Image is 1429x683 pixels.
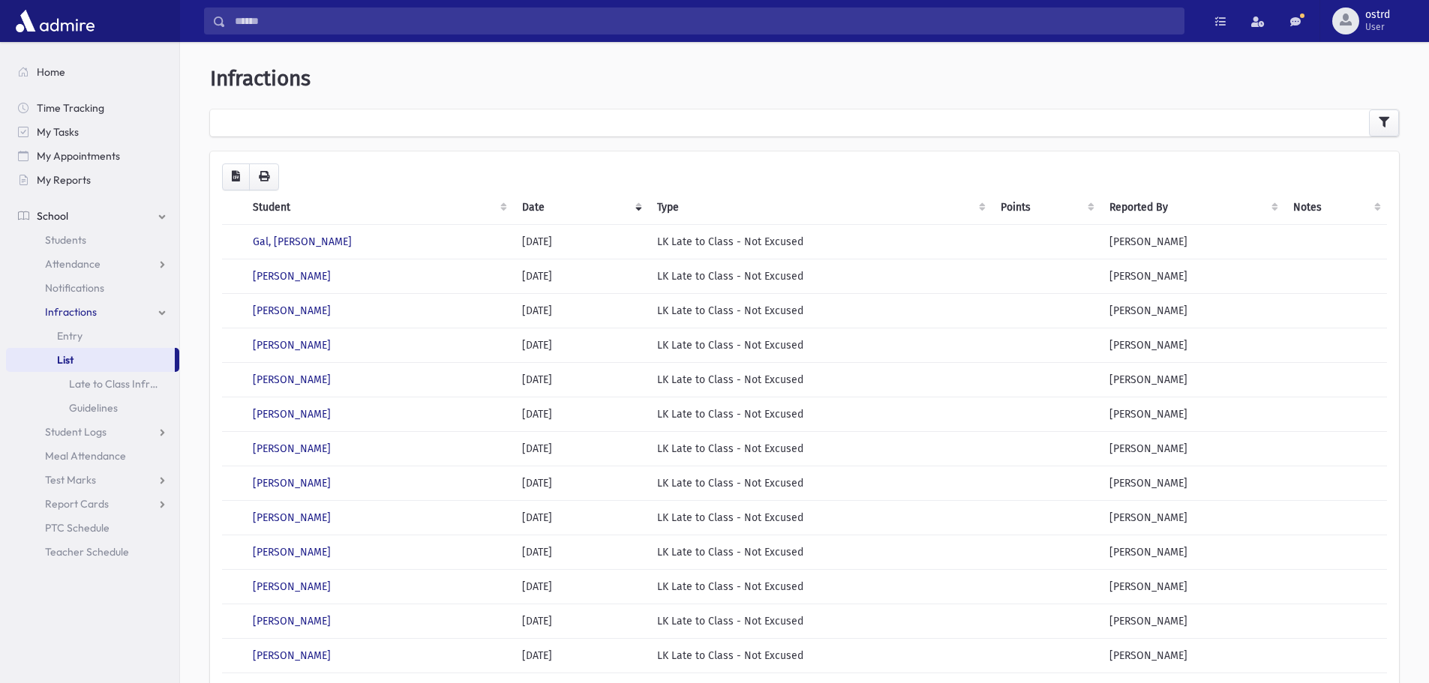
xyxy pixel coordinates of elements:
td: LK Late to Class - Not Excused [648,431,992,466]
td: LK Late to Class - Not Excused [648,362,992,397]
a: Time Tracking [6,96,179,120]
a: School [6,204,179,228]
span: Home [37,65,65,79]
span: Students [45,233,86,247]
button: CSV [222,163,250,190]
a: [PERSON_NAME] [253,615,331,628]
a: [PERSON_NAME] [253,339,331,352]
a: Entry [6,324,179,348]
td: [PERSON_NAME] [1100,328,1284,362]
a: PTC Schedule [6,516,179,540]
td: [DATE] [513,638,648,673]
a: [PERSON_NAME] [253,270,331,283]
td: [PERSON_NAME] [1100,604,1284,638]
th: Student: activate to sort column ascending [244,190,513,225]
td: [PERSON_NAME] [1100,500,1284,535]
th: Notes: activate to sort column ascending [1284,190,1387,225]
td: [PERSON_NAME] [1100,638,1284,673]
span: Attendance [45,257,101,271]
a: [PERSON_NAME] [253,408,331,421]
a: Report Cards [6,492,179,516]
a: My Tasks [6,120,179,144]
td: [PERSON_NAME] [1100,397,1284,431]
th: Points: activate to sort column ascending [992,190,1100,225]
td: [DATE] [513,362,648,397]
a: My Appointments [6,144,179,168]
span: List [57,353,74,367]
a: Late to Class Infraction [6,372,179,396]
a: Notifications [6,276,179,300]
a: Infractions [6,300,179,324]
img: AdmirePro [12,6,98,36]
td: [DATE] [513,535,648,569]
input: Search [226,7,1184,34]
span: ostrd [1365,9,1390,21]
td: [PERSON_NAME] [1100,466,1284,500]
td: LK Late to Class - Not Excused [648,328,992,362]
td: [DATE] [513,431,648,466]
td: LK Late to Class - Not Excused [648,604,992,638]
td: [PERSON_NAME] [1100,224,1284,259]
a: Attendance [6,252,179,276]
a: [PERSON_NAME] [253,511,331,524]
a: [PERSON_NAME] [253,373,331,386]
span: Meal Attendance [45,449,126,463]
span: My Reports [37,173,91,187]
td: [DATE] [513,397,648,431]
td: [PERSON_NAME] [1100,431,1284,466]
a: [PERSON_NAME] [253,649,331,662]
button: Print [249,163,279,190]
td: LK Late to Class - Not Excused [648,638,992,673]
span: Infractions [210,66,311,91]
td: LK Late to Class - Not Excused [648,293,992,328]
span: Report Cards [45,497,109,511]
span: Teacher Schedule [45,545,129,559]
td: [PERSON_NAME] [1100,293,1284,328]
td: [DATE] [513,500,648,535]
a: Teacher Schedule [6,540,179,564]
a: Home [6,60,179,84]
td: LK Late to Class - Not Excused [648,397,992,431]
a: [PERSON_NAME] [253,580,331,593]
td: [DATE] [513,224,648,259]
td: [DATE] [513,259,648,293]
td: [DATE] [513,604,648,638]
a: Test Marks [6,468,179,492]
td: LK Late to Class - Not Excused [648,569,992,604]
a: Guidelines [6,396,179,420]
td: LK Late to Class - Not Excused [648,466,992,500]
td: [PERSON_NAME] [1100,569,1284,604]
td: [DATE] [513,466,648,500]
td: [PERSON_NAME] [1100,362,1284,397]
td: LK Late to Class - Not Excused [648,500,992,535]
a: Meal Attendance [6,444,179,468]
td: LK Late to Class - Not Excused [648,535,992,569]
span: Notifications [45,281,104,295]
a: Gal, [PERSON_NAME] [253,235,352,248]
span: My Tasks [37,125,79,139]
a: Student Logs [6,420,179,444]
span: Entry [57,329,83,343]
th: Reported By: activate to sort column ascending [1100,190,1284,225]
span: PTC Schedule [45,521,110,535]
td: [DATE] [513,293,648,328]
td: [PERSON_NAME] [1100,259,1284,293]
span: Time Tracking [37,101,104,115]
span: Infractions [45,305,97,319]
td: [PERSON_NAME] [1100,535,1284,569]
a: Students [6,228,179,252]
a: [PERSON_NAME] [253,304,331,317]
a: [PERSON_NAME] [253,442,331,455]
span: My Appointments [37,149,120,163]
a: [PERSON_NAME] [253,546,331,559]
th: Type: activate to sort column ascending [648,190,992,225]
a: My Reports [6,168,179,192]
a: [PERSON_NAME] [253,477,331,490]
td: [DATE] [513,328,648,362]
span: Test Marks [45,473,96,487]
span: School [37,209,68,223]
td: LK Late to Class - Not Excused [648,259,992,293]
td: LK Late to Class - Not Excused [648,224,992,259]
span: Student Logs [45,425,107,439]
a: List [6,348,175,372]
